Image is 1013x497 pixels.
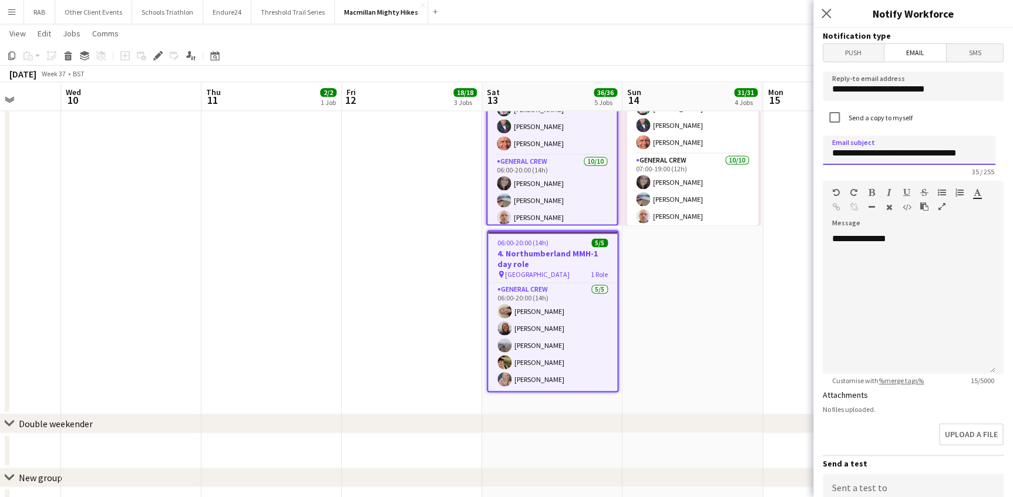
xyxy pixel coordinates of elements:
span: 15 / 5000 [961,376,1004,385]
app-card-role: General Crew10/1006:00-20:00 (14h)[PERSON_NAME][PERSON_NAME][PERSON_NAME] [487,155,617,348]
span: Week 37 [39,69,68,78]
button: Upload a file [939,423,1004,445]
span: SMS [947,44,1003,62]
button: Unordered List [938,188,946,197]
span: 1 Role [591,270,608,279]
div: BST [73,69,85,78]
label: Send a copy to myself [846,113,913,122]
span: Wed [66,87,81,97]
a: Edit [33,26,56,41]
span: 5/5 [591,238,608,247]
span: 31/31 [734,88,758,97]
button: Strikethrough [920,188,928,197]
button: Threshold Trail Series [251,1,335,23]
h3: Notification type [823,31,1004,41]
app-card-role: General Crew10/1007:00-19:00 (12h)[PERSON_NAME][PERSON_NAME][PERSON_NAME] [627,154,758,347]
span: Comms [92,28,119,39]
button: Ordered List [955,188,964,197]
button: Paste as plain text [920,202,928,211]
app-job-card: 06:00-20:00 (14h)13/13 [GEOGRAPHIC_DATA]2 RolesDriver3/306:00-20:00 (14h)[PERSON_NAME][PERSON_NAM... [486,52,618,225]
a: View [5,26,31,41]
span: [GEOGRAPHIC_DATA] [505,270,570,279]
button: Clear Formatting [885,202,893,212]
button: Other Client Events [55,1,132,23]
span: Customise with [823,376,933,385]
span: Mon [768,87,783,97]
app-card-role: Driver3/307:00-19:00 (12h)[PERSON_NAME][PERSON_NAME][PERSON_NAME] [627,80,758,154]
span: View [9,28,26,39]
h3: Send a test [823,458,1004,469]
label: Attachments [823,390,868,400]
button: Underline [903,188,911,197]
span: Push [823,44,884,62]
span: 06:00-20:00 (14h) [497,238,548,247]
button: Text Color [973,188,981,197]
app-job-card: 07:00-19:00 (12h)13/13 [GEOGRAPHIC_DATA]2 RolesDriver3/307:00-19:00 (12h)[PERSON_NAME][PERSON_NAM... [627,52,758,225]
span: Fri [346,87,356,97]
span: 18/18 [453,88,477,97]
button: Schools Triathlon [132,1,203,23]
span: 13 [485,93,500,107]
span: Thu [206,87,221,97]
div: No files uploaded. [823,405,1004,414]
button: Macmillan Mighty Hikes [335,1,428,23]
app-card-role: Driver3/306:00-20:00 (14h)[PERSON_NAME][PERSON_NAME][PERSON_NAME] [487,81,617,155]
span: Email [884,44,947,62]
button: Undo [832,188,840,197]
button: HTML Code [903,202,911,212]
h3: Notify Workforce [813,6,1013,21]
button: Italic [885,188,893,197]
button: Bold [867,188,876,197]
span: 12 [345,93,356,107]
span: Sat [487,87,500,97]
div: 3 Jobs [454,98,476,107]
span: Edit [38,28,51,39]
button: Endure24 [203,1,251,23]
button: RAB [24,1,55,23]
div: 5 Jobs [594,98,617,107]
span: Sun [627,87,641,97]
span: 10 [64,93,81,107]
span: 11 [204,93,221,107]
h3: 4. Northumberland MMH-1 day role [488,248,617,269]
app-card-role: General Crew5/506:00-20:00 (14h)[PERSON_NAME][PERSON_NAME][PERSON_NAME][PERSON_NAME][PERSON_NAME] [488,283,617,391]
div: 4 Jobs [735,98,757,107]
span: 15 [766,93,783,107]
span: 14 [625,93,641,107]
div: [DATE] [9,68,36,80]
span: 36/36 [594,88,617,97]
span: 35 / 255 [962,167,1004,176]
a: %merge tags% [879,376,924,385]
div: Double weekender [19,417,93,429]
button: Horizontal Line [867,202,876,212]
a: Comms [87,26,123,41]
button: Fullscreen [938,202,946,211]
app-job-card: 06:00-20:00 (14h)5/54. Northumberland MMH-1 day role [GEOGRAPHIC_DATA]1 RoleGeneral Crew5/506:00-... [487,230,618,392]
button: Redo [850,188,858,197]
span: Jobs [63,28,80,39]
div: New group [19,471,62,483]
div: 1 Job [321,98,336,107]
span: 2/2 [320,88,336,97]
a: Jobs [58,26,85,41]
